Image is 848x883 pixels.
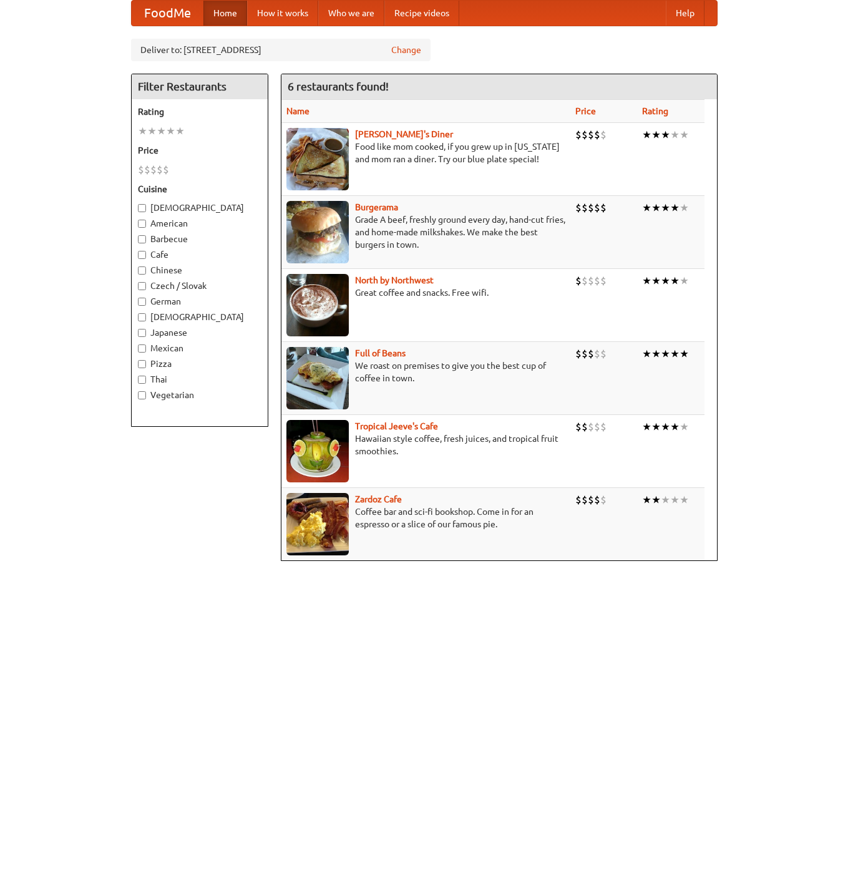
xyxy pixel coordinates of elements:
[582,347,588,361] li: $
[138,311,261,323] label: [DEMOGRAPHIC_DATA]
[138,376,146,384] input: Thai
[582,493,588,507] li: $
[600,128,607,142] li: $
[651,128,661,142] li: ★
[594,420,600,434] li: $
[582,274,588,288] li: $
[575,106,596,116] a: Price
[594,128,600,142] li: $
[384,1,459,26] a: Recipe videos
[138,313,146,321] input: [DEMOGRAPHIC_DATA]
[588,493,594,507] li: $
[588,128,594,142] li: $
[355,129,453,139] a: [PERSON_NAME]'s Diner
[138,124,147,138] li: ★
[203,1,247,26] a: Home
[157,124,166,138] li: ★
[661,347,670,361] li: ★
[138,248,261,261] label: Cafe
[138,105,261,118] h5: Rating
[594,201,600,215] li: $
[666,1,704,26] a: Help
[150,163,157,177] li: $
[355,421,438,431] a: Tropical Jeeve's Cafe
[594,274,600,288] li: $
[138,298,146,306] input: German
[642,493,651,507] li: ★
[582,201,588,215] li: $
[651,201,661,215] li: ★
[575,128,582,142] li: $
[642,128,651,142] li: ★
[661,493,670,507] li: ★
[175,124,185,138] li: ★
[391,44,421,56] a: Change
[588,420,594,434] li: $
[138,251,146,259] input: Cafe
[138,282,146,290] input: Czech / Slovak
[670,420,680,434] li: ★
[600,420,607,434] li: $
[138,373,261,386] label: Thai
[642,420,651,434] li: ★
[588,347,594,361] li: $
[286,359,565,384] p: We roast on premises to give you the best cup of coffee in town.
[138,202,261,214] label: [DEMOGRAPHIC_DATA]
[138,326,261,339] label: Japanese
[355,494,402,504] a: Zardoz Cafe
[680,201,689,215] li: ★
[138,280,261,292] label: Czech / Slovak
[680,128,689,142] li: ★
[286,128,349,190] img: sallys.jpg
[575,347,582,361] li: $
[286,213,565,251] p: Grade A beef, freshly ground every day, hand-cut fries, and home-made milkshakes. We make the bes...
[680,493,689,507] li: ★
[163,163,169,177] li: $
[138,342,261,354] label: Mexican
[132,1,203,26] a: FoodMe
[600,347,607,361] li: $
[651,493,661,507] li: ★
[670,128,680,142] li: ★
[355,275,434,285] a: North by Northwest
[131,39,431,61] div: Deliver to: [STREET_ADDRESS]
[138,220,146,228] input: American
[288,80,389,92] ng-pluralize: 6 restaurants found!
[575,201,582,215] li: $
[680,420,689,434] li: ★
[286,347,349,409] img: beans.jpg
[138,344,146,353] input: Mexican
[286,505,565,530] p: Coffee bar and sci-fi bookshop. Come in for an espresso or a slice of our famous pie.
[286,432,565,457] p: Hawaiian style coffee, fresh juices, and tropical fruit smoothies.
[138,358,261,370] label: Pizza
[661,274,670,288] li: ★
[680,347,689,361] li: ★
[286,420,349,482] img: jeeves.jpg
[138,163,144,177] li: $
[138,204,146,212] input: [DEMOGRAPHIC_DATA]
[286,201,349,263] img: burgerama.jpg
[594,493,600,507] li: $
[642,274,651,288] li: ★
[138,360,146,368] input: Pizza
[600,274,607,288] li: $
[355,202,398,212] a: Burgerama
[144,163,150,177] li: $
[582,420,588,434] li: $
[138,329,146,337] input: Japanese
[670,201,680,215] li: ★
[670,274,680,288] li: ★
[661,201,670,215] li: ★
[138,264,261,276] label: Chinese
[138,233,261,245] label: Barbecue
[582,128,588,142] li: $
[600,493,607,507] li: $
[286,106,309,116] a: Name
[355,348,406,358] a: Full of Beans
[286,493,349,555] img: zardoz.jpg
[651,274,661,288] li: ★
